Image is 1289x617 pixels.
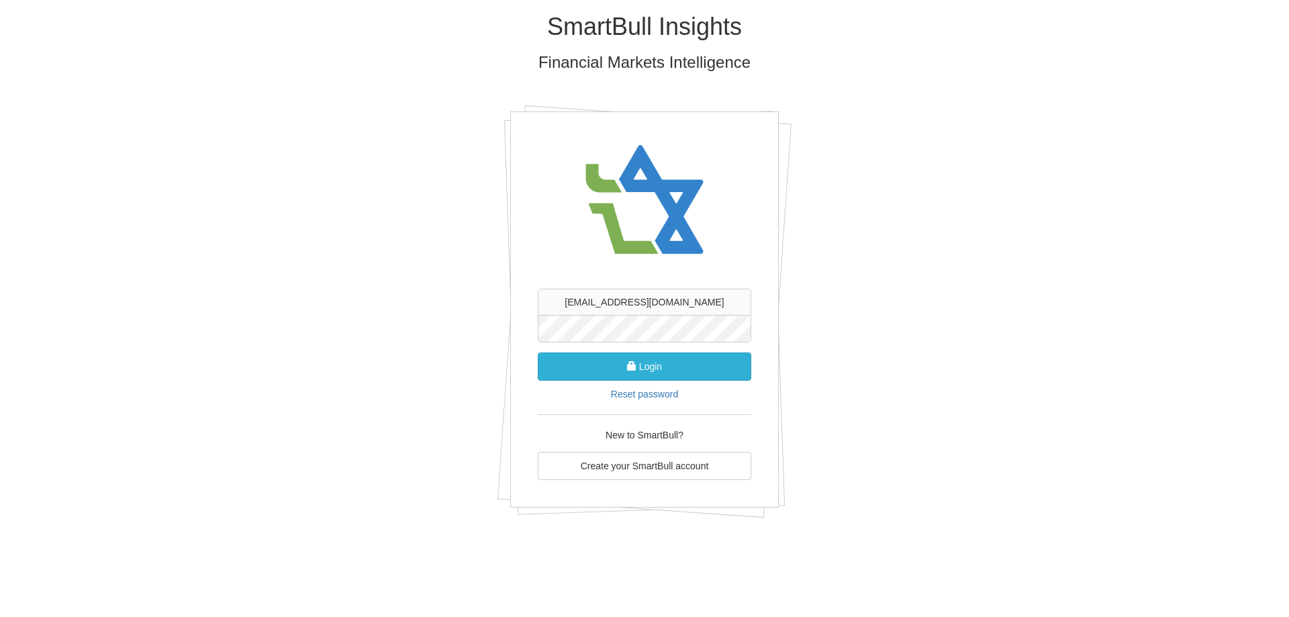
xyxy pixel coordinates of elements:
img: avatar [577,132,712,269]
a: Create your SmartBull account [538,452,751,480]
h3: Financial Markets Intelligence [252,54,1037,71]
a: Reset password [611,389,678,399]
h1: SmartBull Insights [252,13,1037,40]
input: username [538,289,751,316]
button: Login [538,352,751,381]
span: New to SmartBull? [606,430,683,440]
